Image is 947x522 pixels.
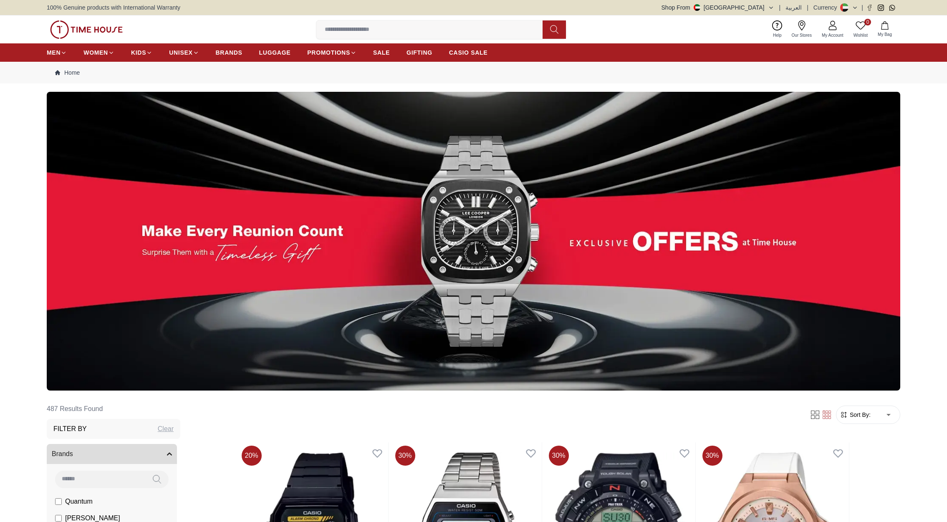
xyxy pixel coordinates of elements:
[449,45,488,60] a: CASIO SALE
[873,20,897,39] button: My Bag
[55,498,62,505] input: Quantum
[779,3,781,12] span: |
[307,48,350,57] span: PROMOTIONS
[549,446,569,466] span: 30 %
[662,3,774,12] button: Shop From[GEOGRAPHIC_DATA]
[407,48,432,57] span: GIFTING
[83,48,108,57] span: WOMEN
[840,411,871,419] button: Sort By:
[65,497,93,507] span: Quantum
[785,3,802,12] button: العربية
[373,48,390,57] span: SALE
[259,45,291,60] a: LUGGAGE
[861,3,863,12] span: |
[373,45,390,60] a: SALE
[83,45,114,60] a: WOMEN
[158,424,174,434] div: Clear
[216,45,242,60] a: BRANDS
[818,32,847,38] span: My Account
[307,45,356,60] a: PROMOTIONS
[47,444,177,464] button: Brands
[850,32,871,38] span: Wishlist
[169,48,192,57] span: UNISEX
[866,5,873,11] a: Facebook
[788,32,815,38] span: Our Stores
[864,19,871,25] span: 0
[242,446,262,466] span: 20 %
[50,20,123,39] img: ...
[702,446,722,466] span: 30 %
[47,399,180,419] h6: 487 Results Found
[47,62,900,83] nav: Breadcrumb
[216,48,242,57] span: BRANDS
[874,31,895,38] span: My Bag
[407,45,432,60] a: GIFTING
[169,45,199,60] a: UNISEX
[53,424,87,434] h3: Filter By
[807,3,808,12] span: |
[47,3,180,12] span: 100% Genuine products with International Warranty
[694,4,700,11] img: United Arab Emirates
[52,449,73,459] span: Brands
[47,48,61,57] span: MEN
[55,68,80,77] a: Home
[849,19,873,40] a: 0Wishlist
[768,19,787,40] a: Help
[259,48,291,57] span: LUGGAGE
[47,92,900,391] img: ...
[131,48,146,57] span: KIDS
[878,5,884,11] a: Instagram
[395,446,415,466] span: 30 %
[449,48,488,57] span: CASIO SALE
[813,3,841,12] div: Currency
[787,19,817,40] a: Our Stores
[47,45,67,60] a: MEN
[770,32,785,38] span: Help
[848,411,871,419] span: Sort By:
[55,515,62,522] input: [PERSON_NAME]
[889,5,895,11] a: Whatsapp
[131,45,152,60] a: KIDS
